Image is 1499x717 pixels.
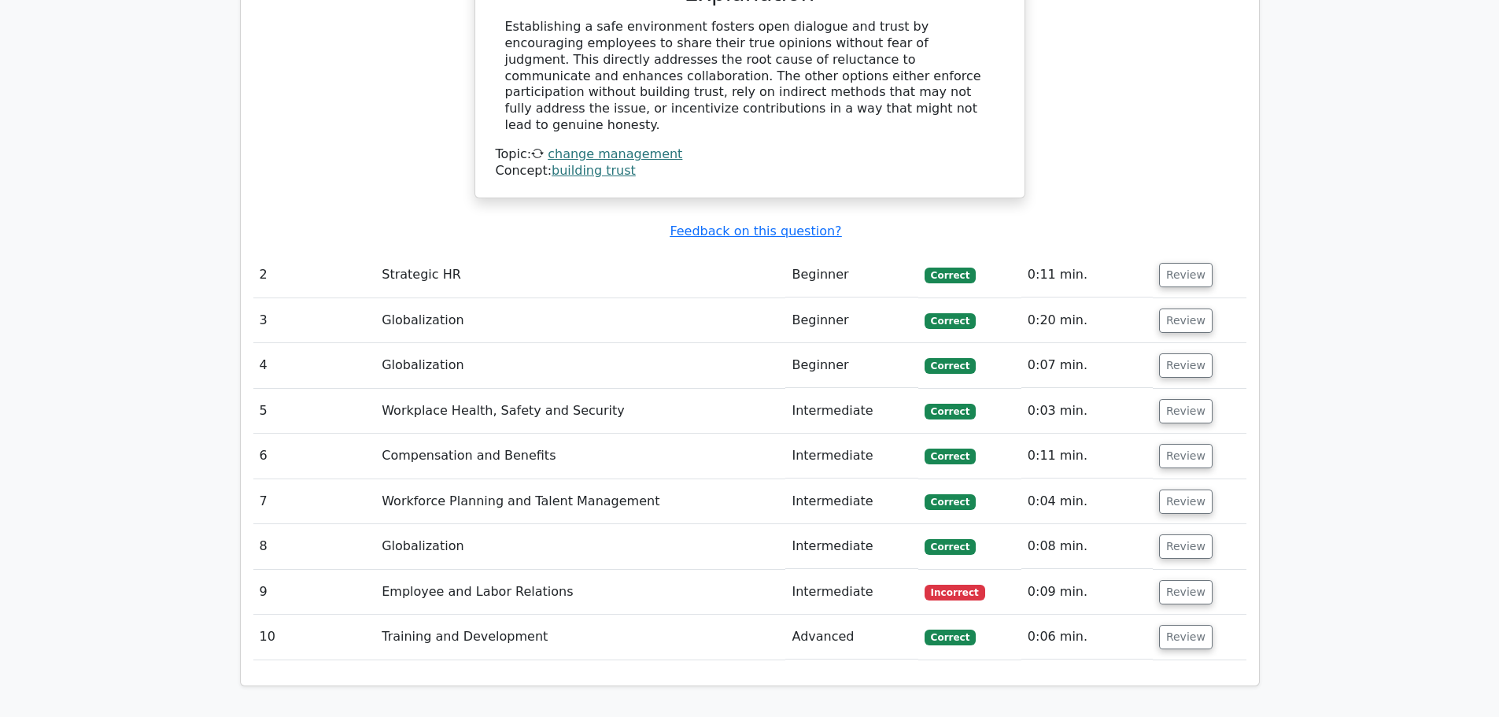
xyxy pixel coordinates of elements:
[375,570,785,615] td: Employee and Labor Relations
[785,434,917,479] td: Intermediate
[925,585,985,601] span: Incorrect
[785,343,917,388] td: Beginner
[670,224,841,238] a: Feedback on this question?
[1159,580,1213,604] button: Review
[785,253,917,298] td: Beginner
[1021,298,1153,343] td: 0:20 min.
[253,343,376,388] td: 4
[785,479,917,524] td: Intermediate
[375,389,785,434] td: Workplace Health, Safety and Security
[496,146,1004,163] div: Topic:
[1021,524,1153,569] td: 0:08 min.
[375,479,785,524] td: Workforce Planning and Talent Management
[253,570,376,615] td: 9
[1159,444,1213,468] button: Review
[496,163,1004,179] div: Concept:
[925,539,976,555] span: Correct
[375,434,785,479] td: Compensation and Benefits
[1159,490,1213,514] button: Review
[925,404,976,419] span: Correct
[375,615,785,660] td: Training and Development
[1021,343,1153,388] td: 0:07 min.
[1159,534,1213,559] button: Review
[925,449,976,464] span: Correct
[925,313,976,329] span: Correct
[1021,253,1153,298] td: 0:11 min.
[1021,570,1153,615] td: 0:09 min.
[1159,625,1213,649] button: Review
[785,389,917,434] td: Intermediate
[1021,615,1153,660] td: 0:06 min.
[1021,389,1153,434] td: 0:03 min.
[1159,353,1213,378] button: Review
[1159,309,1213,333] button: Review
[925,358,976,374] span: Correct
[253,253,376,298] td: 2
[253,615,376,660] td: 10
[925,494,976,510] span: Correct
[785,570,917,615] td: Intermediate
[785,524,917,569] td: Intermediate
[505,19,995,134] div: Establishing a safe environment fosters open dialogue and trust by encouraging employees to share...
[375,524,785,569] td: Globalization
[552,163,636,178] a: building trust
[925,630,976,645] span: Correct
[375,298,785,343] td: Globalization
[1159,263,1213,287] button: Review
[785,615,917,660] td: Advanced
[1021,434,1153,479] td: 0:11 min.
[1021,479,1153,524] td: 0:04 min.
[375,343,785,388] td: Globalization
[925,268,976,283] span: Correct
[253,524,376,569] td: 8
[253,389,376,434] td: 5
[1159,399,1213,423] button: Review
[375,253,785,298] td: Strategic HR
[253,298,376,343] td: 3
[253,434,376,479] td: 6
[785,298,917,343] td: Beginner
[253,479,376,524] td: 7
[548,146,682,161] a: change management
